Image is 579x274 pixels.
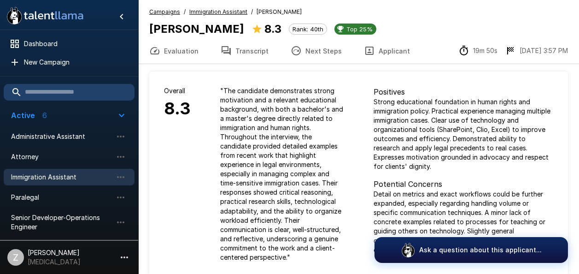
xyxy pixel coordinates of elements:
p: " The candidate demonstrates strong motivation and a relevant educational background, with both a... [220,86,344,262]
h6: 8.3 [164,95,191,122]
button: Next Steps [280,38,353,64]
u: Immigration Assistant [189,8,247,15]
b: 8.3 [264,22,281,36]
p: Ask a question about this applicant... [419,245,542,255]
p: Detail on metrics and exact workflows could be further expanded, especially regarding handling vo... [374,190,554,254]
p: Strong educational foundation in human rights and immigration policy. Practical experience managi... [374,97,554,171]
div: The date and time when the interview was completed [505,45,568,56]
span: Top 25% [343,25,376,33]
p: Potential Concerns [374,179,554,190]
p: [DATE] 3:57 PM [520,46,568,55]
span: Rank: 40th [289,25,327,33]
p: Positives [374,86,554,97]
button: Transcript [210,38,280,64]
b: [PERSON_NAME] [149,22,244,36]
button: Applicant [353,38,421,64]
button: Ask a question about this applicant... [374,237,568,263]
img: logo_glasses@2x.png [401,243,415,257]
p: Overall [164,86,191,95]
span: / [184,7,186,17]
span: / [251,7,253,17]
p: 19m 50s [473,46,497,55]
u: Campaigns [149,8,180,15]
span: [PERSON_NAME] [257,7,302,17]
div: The time between starting and completing the interview [458,45,497,56]
button: Evaluation [138,38,210,64]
